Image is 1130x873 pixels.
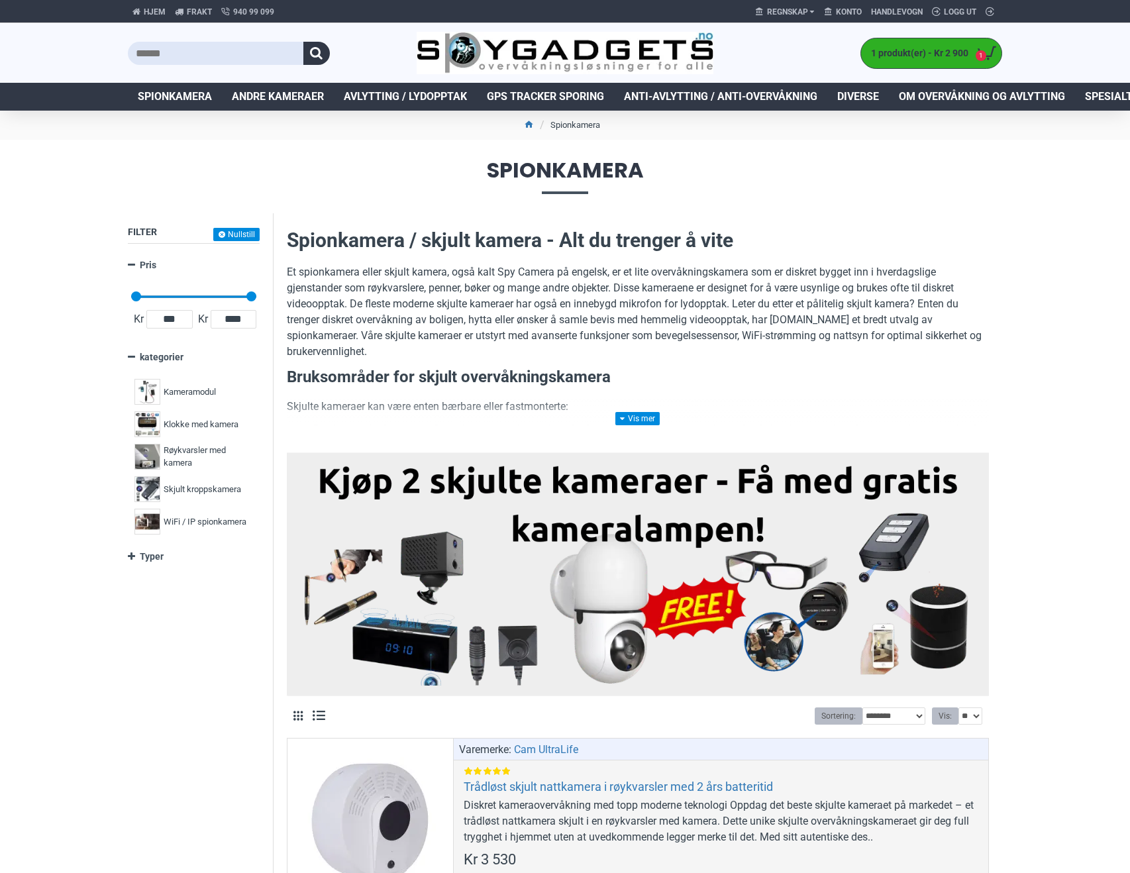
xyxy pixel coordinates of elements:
[944,6,976,18] span: Logg ut
[932,707,958,725] label: Vis:
[128,83,222,111] a: Spionkamera
[134,379,160,405] img: Kameramodul
[487,89,604,105] span: GPS Tracker Sporing
[128,227,157,237] span: Filter
[138,89,212,105] span: Spionkamera
[614,83,827,111] a: Anti-avlytting / Anti-overvåkning
[164,483,241,496] span: Skjult kroppskamera
[187,6,212,18] span: Frakt
[131,311,146,327] span: Kr
[287,399,989,415] p: Skjulte kameraer kan være enten bærbare eller fastmonterte:
[750,1,819,23] a: Regnskap
[624,89,817,105] span: Anti-avlytting / Anti-overvåkning
[287,366,989,389] h3: Bruksområder for skjult overvåkningskamera
[233,6,274,18] span: 940 99 099
[134,509,160,535] img: WiFi / IP spionkamera
[287,264,989,360] p: Et spionkamera eller skjult kamera, også kalt Spy Camera på engelsk, er et lite overvåkningskamer...
[128,545,260,568] a: Typer
[213,228,260,241] button: Nullstill
[297,460,979,686] img: Kjøp 2 skjulte kameraer – Få med gratis kameralampe!
[313,423,434,435] strong: Bærbare spionkameraer:
[861,38,1002,68] a: 1 produkt(er) - Kr 2 900 1
[976,50,987,62] span: 1
[164,385,216,399] span: Kameramodul
[827,83,889,111] a: Diverse
[313,421,989,453] li: Disse kan tas med overalt og brukes til skjult filming i situasjoner der diskresjon er nødvendig ...
[767,6,808,18] span: Regnskap
[128,160,1002,193] span: Spionkamera
[871,6,923,18] span: Handlevogn
[514,742,578,758] a: Cam UltraLife
[128,254,260,277] a: Pris
[344,89,467,105] span: Avlytting / Lydopptak
[815,707,862,725] label: Sortering:
[464,797,978,845] div: Diskret kameraovervåkning med topp moderne teknologi Oppdag det beste skjulte kameraet på markede...
[287,227,989,254] h2: Spionkamera / skjult kamera - Alt du trenger å vite
[866,1,927,23] a: Handlevogn
[861,46,972,60] span: 1 produkt(er) - Kr 2 900
[464,779,773,794] a: Trådløst skjult nattkamera i røykvarsler med 2 års batteritid
[134,444,160,470] img: Røykvarsler med kamera
[477,83,614,111] a: GPS Tracker Sporing
[899,89,1065,105] span: Om overvåkning og avlytting
[927,1,981,23] a: Logg ut
[195,311,211,327] span: Kr
[222,83,334,111] a: Andre kameraer
[837,89,879,105] span: Diverse
[334,83,477,111] a: Avlytting / Lydopptak
[464,852,516,867] span: Kr 3 530
[134,411,160,437] img: Klokke med kamera
[232,89,324,105] span: Andre kameraer
[889,83,1075,111] a: Om overvåkning og avlytting
[836,6,862,18] span: Konto
[417,32,714,75] img: SpyGadgets.no
[164,515,246,529] span: WiFi / IP spionkamera
[128,346,260,369] a: kategorier
[134,476,160,502] img: Skjult kroppskamera
[459,742,511,758] span: Varemerke:
[819,1,866,23] a: Konto
[164,444,250,470] span: Røykvarsler med kamera
[144,6,166,18] span: Hjem
[164,418,238,431] span: Klokke med kamera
